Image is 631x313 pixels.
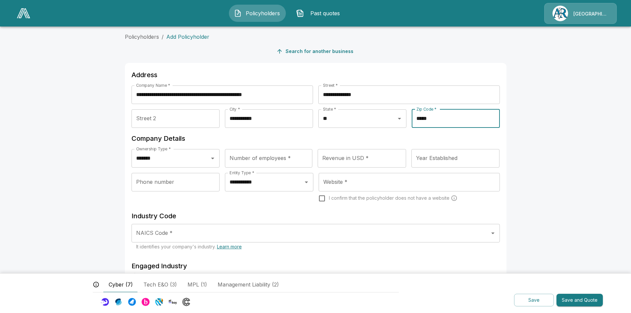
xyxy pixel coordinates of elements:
img: Carrier Logo [128,298,136,306]
button: Open [208,154,217,163]
span: Tech E&O (3) [143,281,177,288]
h6: Address [131,70,500,80]
p: Add Policyholder [166,33,209,41]
img: Carrier Logo [182,298,190,306]
label: Zip Code * [416,106,437,112]
label: State * [323,106,336,112]
label: Entity Type * [230,170,254,176]
label: City * [230,106,240,112]
span: Past quotes [307,9,343,17]
svg: Carriers run a cyber security scan on the policyholders' websites. Please enter a website wheneve... [451,195,457,201]
img: AA Logo [17,8,30,18]
label: Ownership Type * [136,146,171,152]
h6: Company Details [131,133,500,144]
p: This is a required field. Please specify if the policyholder is involved in any of the following ... [139,273,362,279]
li: / [162,33,164,41]
img: Past quotes Icon [296,9,304,17]
span: MPL (1) [187,281,207,288]
nav: breadcrumb [125,33,506,41]
button: Open [488,229,498,238]
span: I confirm that the policyholder does not have a website [329,195,449,201]
button: Search for another business [275,45,356,58]
img: Carrier Logo [169,298,177,306]
img: Policyholders Icon [234,9,242,17]
img: Carrier Logo [155,298,163,306]
span: It identifies your company's industry. [136,244,242,249]
img: Carrier Logo [141,298,150,306]
label: Street * [323,82,338,88]
span: Management Liability (2) [218,281,279,288]
a: Learn more [217,244,242,249]
button: Policyholders IconPolicyholders [229,5,286,22]
h6: Industry Code [131,211,500,221]
button: Open [302,178,311,187]
label: Company Name * [136,82,170,88]
button: Past quotes IconPast quotes [291,5,348,22]
h6: Engaged Industry [131,261,500,271]
span: Cyber (7) [109,281,133,288]
button: Open [395,114,404,123]
span: Policyholders [244,9,281,17]
a: Policyholders [125,33,159,40]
